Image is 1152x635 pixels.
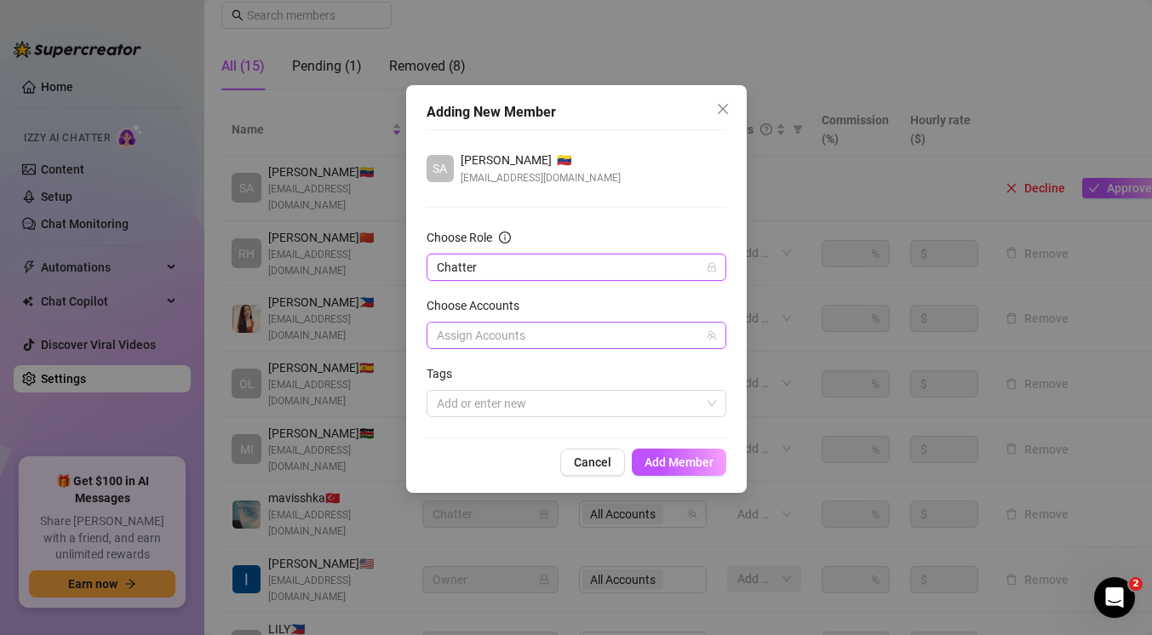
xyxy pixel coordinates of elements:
span: lock [707,262,717,272]
div: 🇻🇪 [461,151,621,169]
span: SA [433,159,447,178]
div: Adding New Member [427,102,726,123]
span: Chatter [437,255,716,280]
button: Add Member [632,449,726,476]
iframe: Intercom live chat [1094,577,1135,618]
span: close [716,102,730,116]
div: Choose Role [427,228,492,247]
span: team [707,330,717,340]
span: Add Member [645,455,714,469]
label: Choose Accounts [427,296,530,315]
button: Cancel [560,449,625,476]
span: Close [709,102,736,116]
button: Close [709,95,736,123]
span: 2 [1129,577,1143,591]
label: Tags [427,364,463,383]
span: info-circle [499,232,511,243]
span: Cancel [574,455,611,469]
span: [EMAIL_ADDRESS][DOMAIN_NAME] [461,169,621,186]
span: [PERSON_NAME] [461,151,552,169]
